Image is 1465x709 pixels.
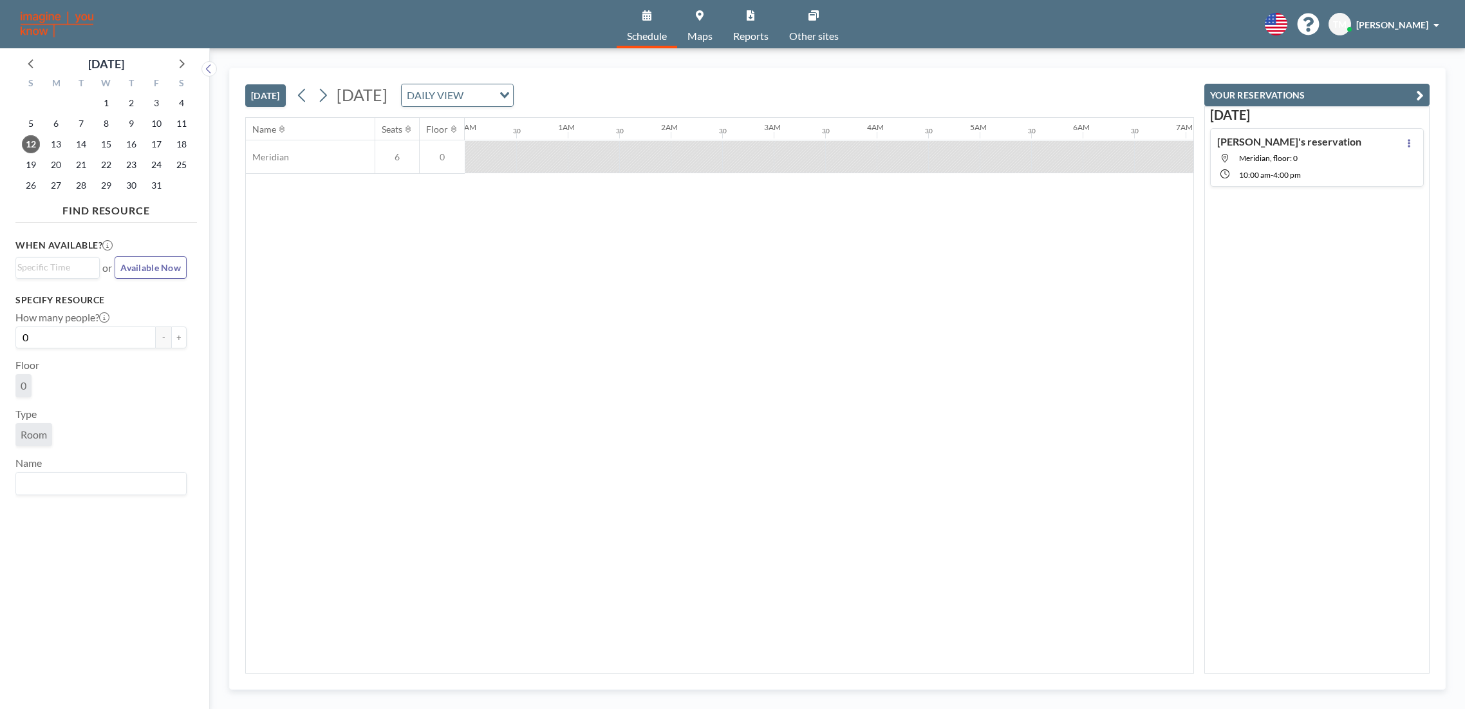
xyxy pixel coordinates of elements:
div: [DATE] [88,55,124,73]
div: 4AM [867,122,884,132]
div: 30 [513,127,521,135]
button: [DATE] [245,84,286,107]
div: 3AM [764,122,781,132]
span: Sunday, October 19, 2025 [22,156,40,174]
div: M [44,76,69,93]
button: YOUR RESERVATIONS [1204,84,1430,106]
div: 7AM [1176,122,1193,132]
span: Saturday, October 18, 2025 [173,135,191,153]
div: 30 [1028,127,1036,135]
span: Monday, October 27, 2025 [47,176,65,194]
input: Search for option [467,87,492,104]
span: Meridian [246,151,289,163]
span: Monday, October 6, 2025 [47,115,65,133]
span: Sunday, October 12, 2025 [22,135,40,153]
span: Friday, October 10, 2025 [147,115,165,133]
span: 0 [420,151,465,163]
span: Wednesday, October 1, 2025 [97,94,115,112]
span: 6 [375,151,419,163]
span: Room [21,428,47,440]
span: Thursday, October 9, 2025 [122,115,140,133]
div: 30 [719,127,727,135]
span: 0 [21,379,26,392]
span: Tuesday, October 21, 2025 [72,156,90,174]
span: or [102,261,112,274]
span: Wednesday, October 29, 2025 [97,176,115,194]
span: Meridian, floor: 0 [1239,153,1298,163]
span: Wednesday, October 22, 2025 [97,156,115,174]
span: Maps [687,31,713,41]
div: S [19,76,44,93]
div: Seats [382,124,402,135]
div: 6AM [1073,122,1090,132]
span: Other sites [789,31,839,41]
div: 2AM [661,122,678,132]
button: Available Now [115,256,187,279]
span: 10:00 AM [1239,170,1271,180]
span: Thursday, October 16, 2025 [122,135,140,153]
span: Friday, October 24, 2025 [147,156,165,174]
h3: [DATE] [1210,107,1424,123]
div: S [169,76,194,93]
button: - [156,326,171,348]
div: Search for option [16,258,99,277]
span: Saturday, October 4, 2025 [173,94,191,112]
div: T [118,76,144,93]
span: Tuesday, October 7, 2025 [72,115,90,133]
div: F [144,76,169,93]
div: Floor [426,124,448,135]
div: 30 [1131,127,1139,135]
span: Schedule [627,31,667,41]
div: 30 [925,127,933,135]
div: Search for option [402,84,513,106]
span: Thursday, October 2, 2025 [122,94,140,112]
span: Thursday, October 23, 2025 [122,156,140,174]
span: Sunday, October 26, 2025 [22,176,40,194]
div: Search for option [16,473,186,495]
span: Monday, October 13, 2025 [47,135,65,153]
span: Monday, October 20, 2025 [47,156,65,174]
div: T [69,76,94,93]
div: Name [252,124,276,135]
h4: [PERSON_NAME]'s reservation [1217,135,1361,148]
span: Tuesday, October 14, 2025 [72,135,90,153]
h4: FIND RESOURCE [15,199,197,217]
div: W [94,76,119,93]
span: Sunday, October 5, 2025 [22,115,40,133]
div: 5AM [970,122,987,132]
span: TM [1333,19,1347,30]
span: Wednesday, October 8, 2025 [97,115,115,133]
span: Saturday, October 11, 2025 [173,115,191,133]
label: Floor [15,359,39,372]
span: Thursday, October 30, 2025 [122,176,140,194]
span: Tuesday, October 28, 2025 [72,176,90,194]
span: Wednesday, October 15, 2025 [97,135,115,153]
label: Name [15,457,42,469]
span: Friday, October 17, 2025 [147,135,165,153]
label: Type [15,408,37,421]
span: 4:00 PM [1273,170,1301,180]
span: - [1271,170,1273,180]
button: + [171,326,187,348]
span: Friday, October 31, 2025 [147,176,165,194]
span: Available Now [120,262,181,273]
div: 12AM [455,122,476,132]
input: Search for option [17,260,92,274]
span: Reports [733,31,769,41]
div: 1AM [558,122,575,132]
span: Saturday, October 25, 2025 [173,156,191,174]
span: DAILY VIEW [404,87,466,104]
div: 30 [822,127,830,135]
input: Search for option [17,475,179,492]
label: How many people? [15,311,109,324]
h3: Specify resource [15,294,187,306]
span: [PERSON_NAME] [1356,19,1428,30]
span: [DATE] [337,85,387,104]
div: 30 [616,127,624,135]
span: Friday, October 3, 2025 [147,94,165,112]
img: organization-logo [21,12,93,37]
